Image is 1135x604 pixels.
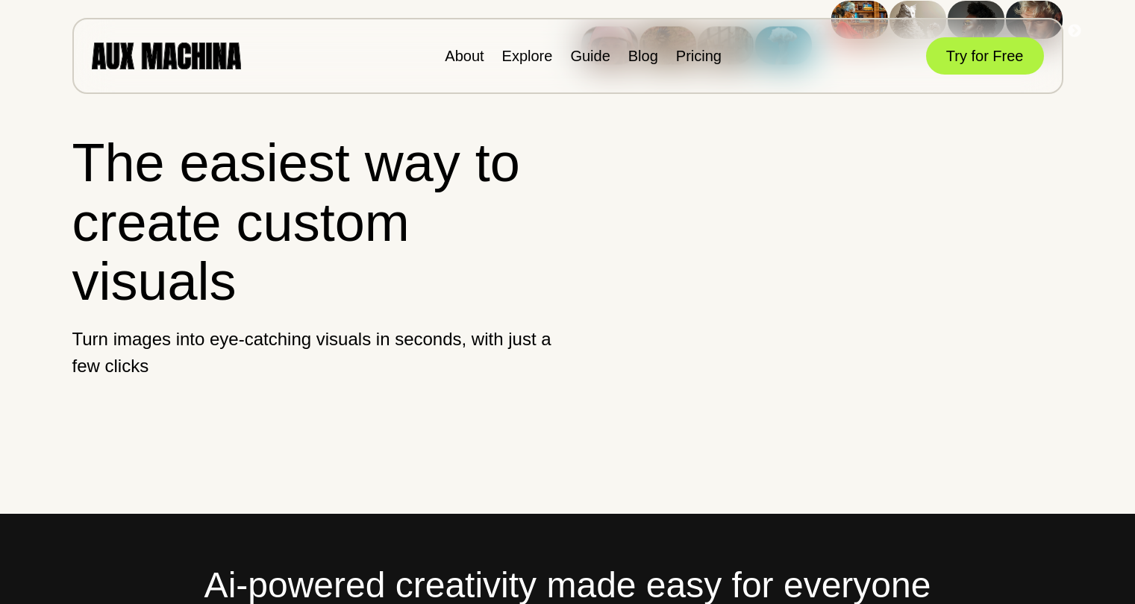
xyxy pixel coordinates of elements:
[502,48,553,64] a: Explore
[926,37,1044,75] button: Try for Free
[676,48,722,64] a: Pricing
[570,48,610,64] a: Guide
[92,43,241,69] img: AUX MACHINA
[72,326,555,380] p: Turn images into eye-catching visuals in seconds, with just a few clicks
[72,133,555,311] h1: The easiest way to create custom visuals
[445,48,484,64] a: About
[628,48,658,64] a: Blog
